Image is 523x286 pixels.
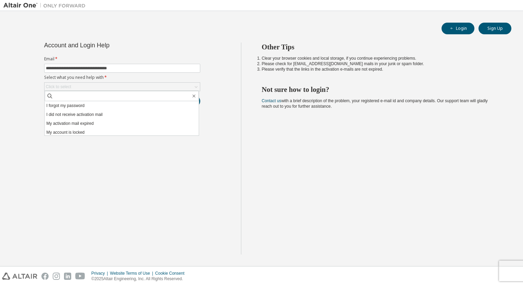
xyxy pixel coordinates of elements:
[44,56,200,62] label: Email
[91,271,110,276] div: Privacy
[442,23,474,34] button: Login
[44,43,169,48] div: Account and Login Help
[64,273,71,280] img: linkedin.svg
[155,271,188,276] div: Cookie Consent
[46,84,71,90] div: Click to select
[110,271,155,276] div: Website Terms of Use
[262,61,499,67] li: Please check for [EMAIL_ADDRESS][DOMAIN_NAME] mails in your junk or spam folder.
[262,43,499,51] h2: Other Tips
[2,273,37,280] img: altair_logo.svg
[45,101,199,110] li: I forgot my password
[44,83,200,91] div: Click to select
[91,276,189,282] p: © 2025 Altair Engineering, Inc. All Rights Reserved.
[262,98,281,103] a: Contact us
[262,56,499,61] li: Clear your browser cookies and local storage, if you continue experiencing problems.
[53,273,60,280] img: instagram.svg
[75,273,85,280] img: youtube.svg
[262,85,499,94] h2: Not sure how to login?
[44,75,200,80] label: Select what you need help with
[262,98,488,109] span: with a brief description of the problem, your registered e-mail id and company details. Our suppo...
[41,273,49,280] img: facebook.svg
[479,23,511,34] button: Sign Up
[262,67,499,72] li: Please verify that the links in the activation e-mails are not expired.
[3,2,89,9] img: Altair One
